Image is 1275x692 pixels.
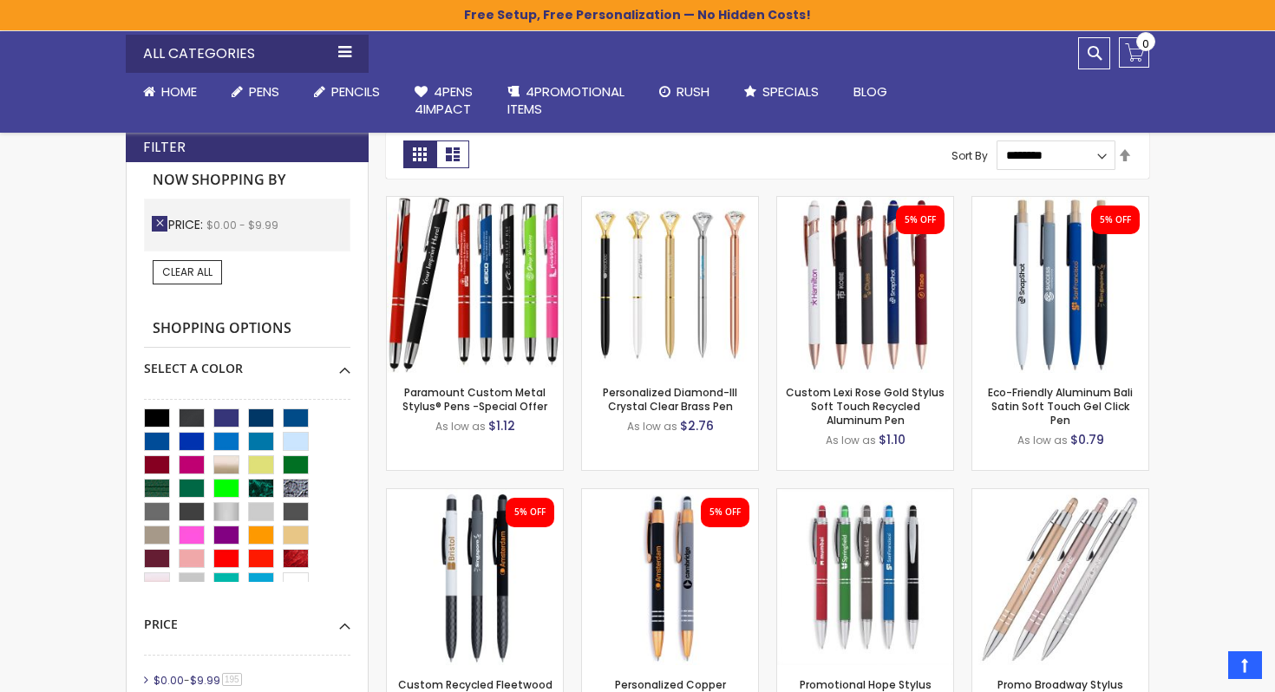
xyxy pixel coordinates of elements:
div: 5% OFF [905,214,936,226]
a: Eco-Friendly Aluminum Bali Satin Soft Touch Gel Click Pen [988,385,1133,428]
span: 0 [1142,36,1149,52]
span: 4PROMOTIONAL ITEMS [507,82,624,118]
span: Price [168,216,206,233]
img: Custom Lexi Rose Gold Stylus Soft Touch Recycled Aluminum Pen [777,197,953,373]
strong: Now Shopping by [144,162,350,199]
span: As low as [1017,433,1068,447]
span: $2.76 [680,417,714,434]
span: Blog [853,82,887,101]
img: Eco-Friendly Aluminum Bali Satin Soft Touch Gel Click Pen [972,197,1148,373]
span: 195 [222,673,242,686]
span: Pencils [331,82,380,101]
span: $0.79 [1070,431,1104,448]
a: Custom Lexi Rose Gold Stylus Soft Touch Recycled Aluminum Pen [786,385,945,428]
div: 5% OFF [1100,214,1131,226]
a: Rush [642,73,727,111]
a: Personalized Copper Penny Stylus Satin Soft Touch Click Metal Pen [582,488,758,503]
span: $1.10 [879,431,906,448]
a: 0 [1119,37,1149,68]
span: 4Pens 4impact [415,82,473,118]
a: Specials [727,73,836,111]
strong: Filter [143,138,186,157]
div: 5% OFF [709,506,741,519]
span: Rush [677,82,709,101]
span: Home [161,82,197,101]
a: Custom Recycled Fleetwood Stylus Satin Soft Touch Gel Click Pen [387,488,563,503]
a: Clear All [153,260,222,284]
img: Custom Recycled Fleetwood Stylus Satin Soft Touch Gel Click Pen [387,489,563,665]
div: 5% OFF [514,506,546,519]
a: Promotional Hope Stylus Satin Soft Touch Click Metal Pen [777,488,953,503]
a: Pens [214,73,297,111]
a: Home [126,73,214,111]
img: Promo Broadway Stylus Metallic Click Metal Pen [972,489,1148,665]
label: Sort By [951,147,988,162]
img: Personalized Diamond-III Crystal Clear Brass Pen [582,197,758,373]
img: Paramount Custom Metal Stylus® Pens -Special Offer [387,197,563,373]
span: As low as [627,419,677,434]
a: Eco-Friendly Aluminum Bali Satin Soft Touch Gel Click Pen [972,196,1148,211]
span: Specials [762,82,819,101]
span: Clear All [162,264,212,279]
a: Blog [836,73,905,111]
a: 4Pens4impact [397,73,490,129]
strong: Shopping Options [144,310,350,348]
a: Promo Broadway Stylus Metallic Click Metal Pen [972,488,1148,503]
a: Personalized Diamond-III Crystal Clear Brass Pen [582,196,758,211]
span: $1.12 [488,417,515,434]
span: As low as [435,419,486,434]
div: Select A Color [144,348,350,377]
span: $0.00 - $9.99 [206,218,278,232]
a: Pencils [297,73,397,111]
div: Price [144,604,350,633]
span: As low as [826,433,876,447]
img: Promotional Hope Stylus Satin Soft Touch Click Metal Pen [777,489,953,665]
img: Personalized Copper Penny Stylus Satin Soft Touch Click Metal Pen [582,489,758,665]
a: Custom Lexi Rose Gold Stylus Soft Touch Recycled Aluminum Pen [777,196,953,211]
div: All Categories [126,35,369,73]
a: Paramount Custom Metal Stylus® Pens -Special Offer [402,385,547,414]
a: $0.00-$9.99195 [149,673,248,688]
span: $0.00 [154,673,184,688]
a: Personalized Diamond-III Crystal Clear Brass Pen [603,385,737,414]
span: Pens [249,82,279,101]
strong: Grid [403,140,436,168]
a: Top [1228,651,1262,679]
a: 4PROMOTIONALITEMS [490,73,642,129]
a: Paramount Custom Metal Stylus® Pens -Special Offer [387,196,563,211]
span: $9.99 [190,673,220,688]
